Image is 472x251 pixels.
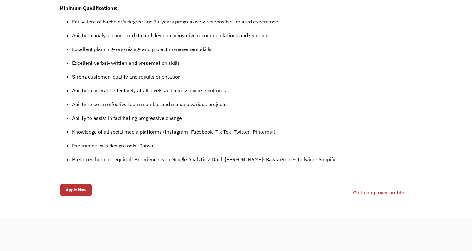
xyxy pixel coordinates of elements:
[72,45,412,53] p: Excellent planning- organizing- and project management skills
[72,59,412,67] p: Excellent verbal- written and presentation skills
[72,156,412,163] p: Preferred but not required: Experience with Google Analytics- Dash [PERSON_NAME]- BazaarVoice- Ta...
[60,184,92,196] input: Apply Now
[60,5,117,11] b: Minimum Qualifications:
[60,182,92,197] form: Email Form
[72,32,412,39] p: Ability to analyze complex data and develop innovative recommendations and solutions
[72,142,412,149] p: Experience with design tools: Canva
[72,18,412,25] p: Equivalent of bachelor’s degree and 3+ years progressively responsible- related experience
[72,87,412,94] p: Ability to interact effectively at all levels and across diverse cultures
[353,189,411,196] a: Go to employer profile →
[72,73,412,80] p: Strong customer- quality and results orientation
[72,100,412,108] p: Ability to be an effective team member and manage various projects
[72,114,412,122] p: Ability to assist in facilitating progressive change
[72,128,412,136] p: Knowledge of all social media platforms (Instagram- Facebook- Tik Tok- Twitter- Pinterest)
